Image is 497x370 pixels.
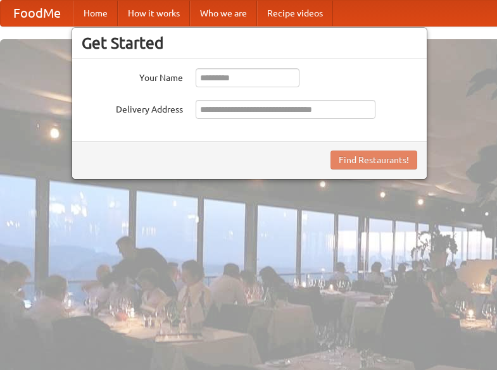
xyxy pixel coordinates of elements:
[82,100,183,116] label: Delivery Address
[1,1,73,26] a: FoodMe
[330,151,417,170] button: Find Restaurants!
[118,1,190,26] a: How it works
[190,1,257,26] a: Who we are
[73,1,118,26] a: Home
[82,34,417,52] h3: Get Started
[257,1,333,26] a: Recipe videos
[82,68,183,84] label: Your Name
